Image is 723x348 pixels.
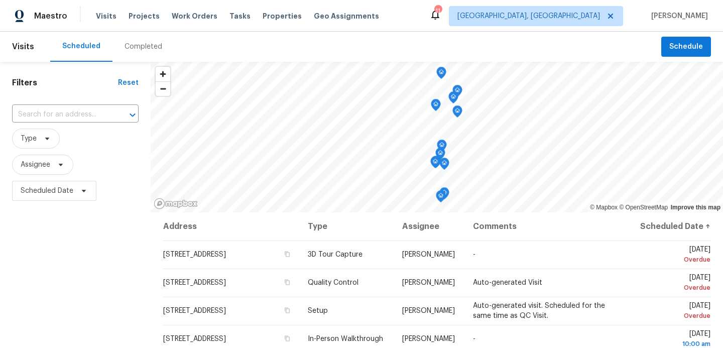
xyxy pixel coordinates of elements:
[430,156,440,172] div: Map marker
[129,11,160,21] span: Projects
[163,307,226,314] span: [STREET_ADDRESS]
[402,307,455,314] span: [PERSON_NAME]
[394,212,465,241] th: Assignee
[21,160,50,170] span: Assignee
[163,251,226,258] span: [STREET_ADDRESS]
[439,187,449,203] div: Map marker
[126,108,140,122] button: Open
[473,251,475,258] span: -
[283,334,292,343] button: Copy Address
[300,212,394,241] th: Type
[163,279,226,286] span: [STREET_ADDRESS]
[172,11,217,21] span: Work Orders
[402,335,455,342] span: [PERSON_NAME]
[452,105,462,121] div: Map marker
[452,85,462,100] div: Map marker
[590,204,618,211] a: Mapbox
[630,212,711,241] th: Scheduled Date ↑
[156,81,170,96] button: Zoom out
[12,78,118,88] h1: Filters
[448,91,458,107] div: Map marker
[151,62,723,212] canvas: Map
[619,204,668,211] a: OpenStreetMap
[118,78,139,88] div: Reset
[473,335,475,342] span: -
[457,11,600,21] span: [GEOGRAPHIC_DATA], [GEOGRAPHIC_DATA]
[229,13,251,20] span: Tasks
[638,255,710,265] div: Overdue
[661,37,711,57] button: Schedule
[163,335,226,342] span: [STREET_ADDRESS]
[647,11,708,21] span: [PERSON_NAME]
[21,134,37,144] span: Type
[638,302,710,321] span: [DATE]
[437,140,447,155] div: Map marker
[156,67,170,81] button: Zoom in
[671,204,720,211] a: Improve this map
[436,67,446,82] div: Map marker
[163,212,300,241] th: Address
[125,42,162,52] div: Completed
[638,274,710,293] span: [DATE]
[156,82,170,96] span: Zoom out
[669,41,703,53] span: Schedule
[62,41,100,51] div: Scheduled
[12,36,34,58] span: Visits
[435,148,445,163] div: Map marker
[402,279,455,286] span: [PERSON_NAME]
[308,335,383,342] span: In-Person Walkthrough
[96,11,116,21] span: Visits
[638,283,710,293] div: Overdue
[314,11,379,21] span: Geo Assignments
[402,251,455,258] span: [PERSON_NAME]
[436,190,446,206] div: Map marker
[465,212,630,241] th: Comments
[34,11,67,21] span: Maestro
[154,198,198,209] a: Mapbox homepage
[308,307,328,314] span: Setup
[638,311,710,321] div: Overdue
[12,107,110,123] input: Search for an address...
[431,99,441,114] div: Map marker
[308,251,363,258] span: 3D Tour Capture
[473,279,542,286] span: Auto-generated Visit
[638,246,710,265] span: [DATE]
[431,156,441,171] div: Map marker
[434,6,441,16] div: 11
[439,158,449,173] div: Map marker
[283,278,292,287] button: Copy Address
[308,279,358,286] span: Quality Control
[473,302,605,319] span: Auto-generated visit. Scheduled for the same time as QC Visit.
[21,186,73,196] span: Scheduled Date
[263,11,302,21] span: Properties
[283,306,292,315] button: Copy Address
[283,250,292,259] button: Copy Address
